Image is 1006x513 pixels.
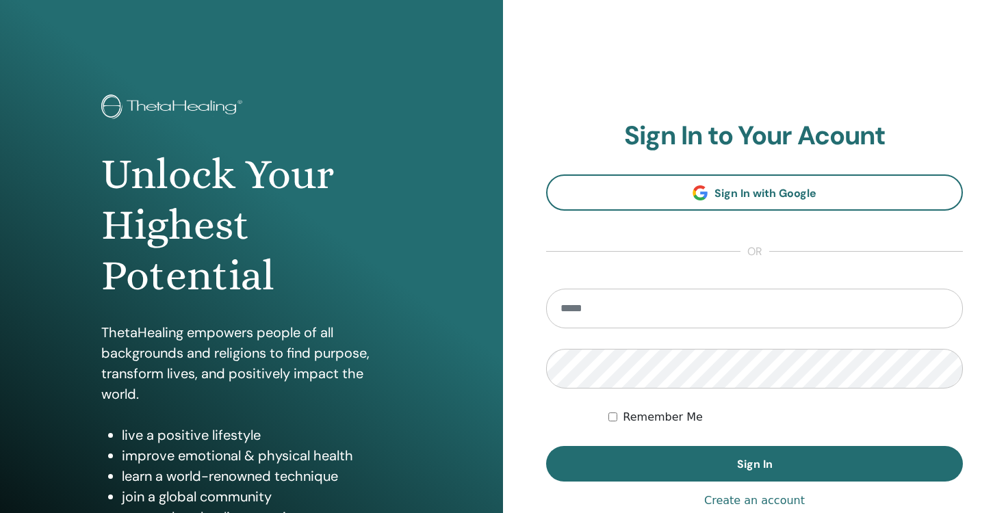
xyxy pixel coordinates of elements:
span: Sign In [737,457,773,471]
p: ThetaHealing empowers people of all backgrounds and religions to find purpose, transform lives, a... [101,322,402,404]
h1: Unlock Your Highest Potential [101,149,402,302]
li: learn a world-renowned technique [122,466,402,486]
li: improve emotional & physical health [122,445,402,466]
label: Remember Me [623,409,703,425]
li: live a positive lifestyle [122,425,402,445]
li: join a global community [122,486,402,507]
a: Sign In with Google [546,174,963,211]
h2: Sign In to Your Acount [546,120,963,152]
span: or [740,244,769,260]
div: Keep me authenticated indefinitely or until I manually logout [608,409,963,425]
button: Sign In [546,446,963,482]
span: Sign In with Google [714,186,816,200]
a: Create an account [704,492,805,509]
